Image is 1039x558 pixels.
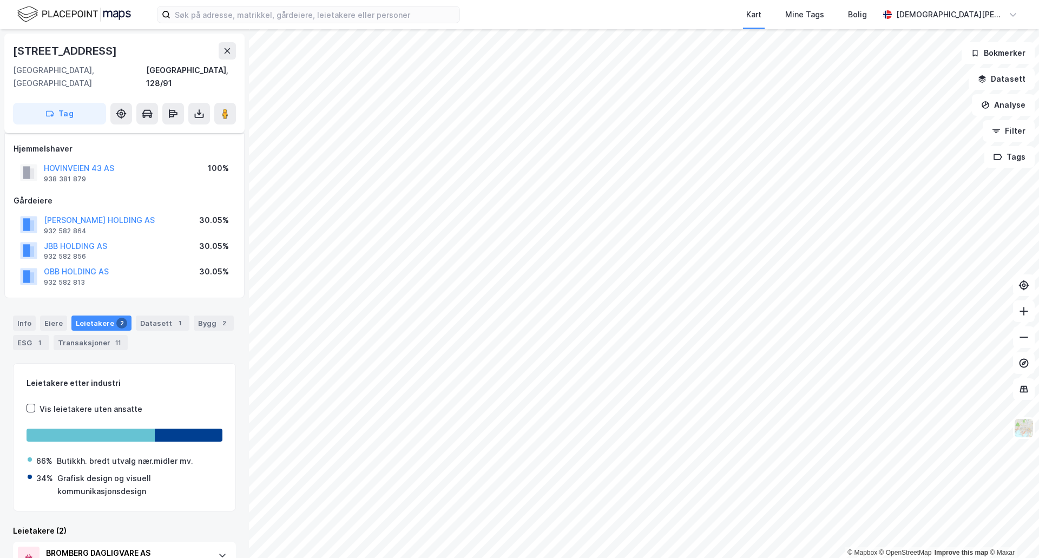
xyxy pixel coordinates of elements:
[983,120,1035,142] button: Filter
[13,316,36,331] div: Info
[935,549,988,556] a: Improve this map
[199,214,229,227] div: 30.05%
[13,335,49,350] div: ESG
[40,403,142,416] div: Vis leietakere uten ansatte
[27,377,222,390] div: Leietakere etter industri
[44,227,87,235] div: 932 582 864
[116,318,127,329] div: 2
[17,5,131,24] img: logo.f888ab2527a4732fd821a326f86c7f29.svg
[969,68,1035,90] button: Datasett
[13,524,236,537] div: Leietakere (2)
[1014,418,1034,438] img: Z
[113,337,123,348] div: 11
[985,506,1039,558] iframe: Chat Widget
[36,455,52,468] div: 66%
[847,549,877,556] a: Mapbox
[13,103,106,124] button: Tag
[208,162,229,175] div: 100%
[136,316,189,331] div: Datasett
[44,252,86,261] div: 932 582 856
[44,278,85,287] div: 932 582 813
[57,472,221,498] div: Grafisk design og visuell kommunikasjonsdesign
[13,64,146,90] div: [GEOGRAPHIC_DATA], [GEOGRAPHIC_DATA]
[985,506,1039,558] div: Kontrollprogram for chat
[848,8,867,21] div: Bolig
[146,64,236,90] div: [GEOGRAPHIC_DATA], 128/91
[746,8,761,21] div: Kart
[71,316,131,331] div: Leietakere
[13,42,119,60] div: [STREET_ADDRESS]
[174,318,185,329] div: 1
[44,175,86,183] div: 938 381 879
[972,94,1035,116] button: Analyse
[14,194,235,207] div: Gårdeiere
[194,316,234,331] div: Bygg
[36,472,53,485] div: 34%
[984,146,1035,168] button: Tags
[170,6,459,23] input: Søk på adresse, matrikkel, gårdeiere, leietakere eller personer
[219,318,229,329] div: 2
[199,240,229,253] div: 30.05%
[199,265,229,278] div: 30.05%
[879,549,932,556] a: OpenStreetMap
[34,337,45,348] div: 1
[962,42,1035,64] button: Bokmerker
[896,8,1004,21] div: [DEMOGRAPHIC_DATA][PERSON_NAME]
[14,142,235,155] div: Hjemmelshaver
[57,455,193,468] div: Butikkh. bredt utvalg nær.midler mv.
[54,335,128,350] div: Transaksjoner
[785,8,824,21] div: Mine Tags
[40,316,67,331] div: Eiere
